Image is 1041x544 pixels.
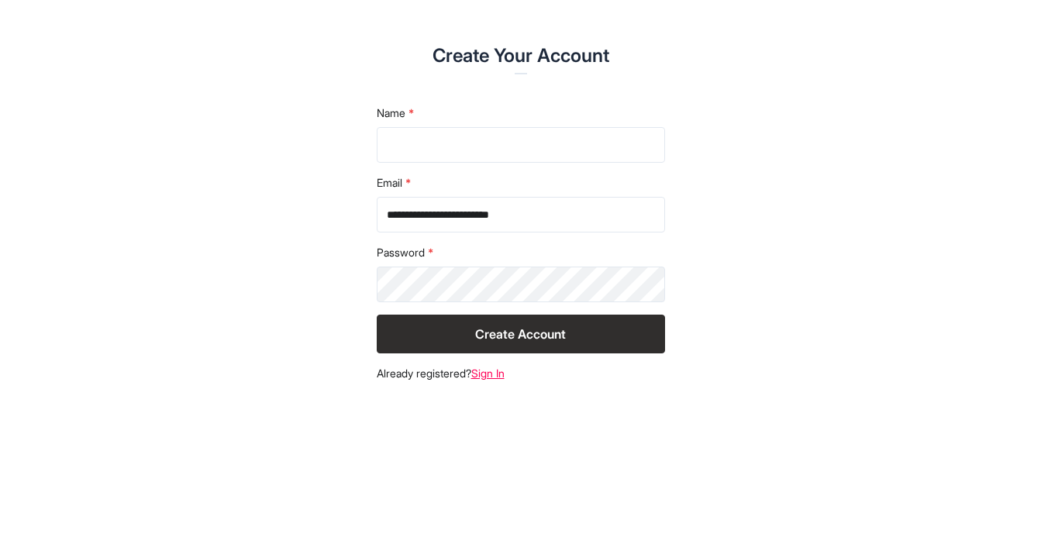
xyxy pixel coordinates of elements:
label: Name [377,105,665,121]
label: Email [377,175,665,191]
a: Sign In [471,367,505,380]
footer: Already registered? [377,366,665,381]
label: Password [377,245,665,260]
h2: Create Your Account [124,43,918,68]
button: Create Account [377,315,665,353]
